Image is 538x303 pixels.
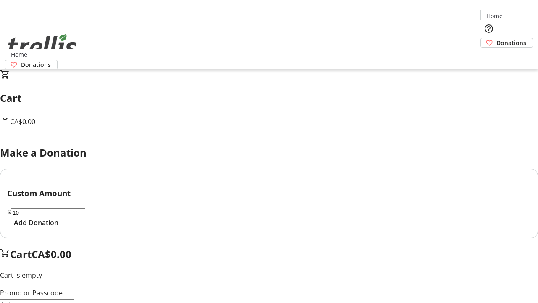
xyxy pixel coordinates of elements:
input: Donation Amount [11,208,85,217]
span: Home [11,50,27,59]
a: Home [481,11,508,20]
span: Home [486,11,503,20]
a: Donations [480,38,533,48]
span: Donations [21,60,51,69]
span: CA$0.00 [10,117,35,126]
img: Orient E2E Organization jVxkaWNjuz's Logo [5,24,80,66]
button: Add Donation [7,218,65,228]
span: Donations [496,38,526,47]
span: Add Donation [14,218,58,228]
span: CA$0.00 [32,247,71,261]
h3: Custom Amount [7,187,531,199]
a: Home [5,50,32,59]
span: $ [7,207,11,217]
a: Donations [5,60,58,69]
button: Cart [480,48,497,64]
button: Help [480,20,497,37]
